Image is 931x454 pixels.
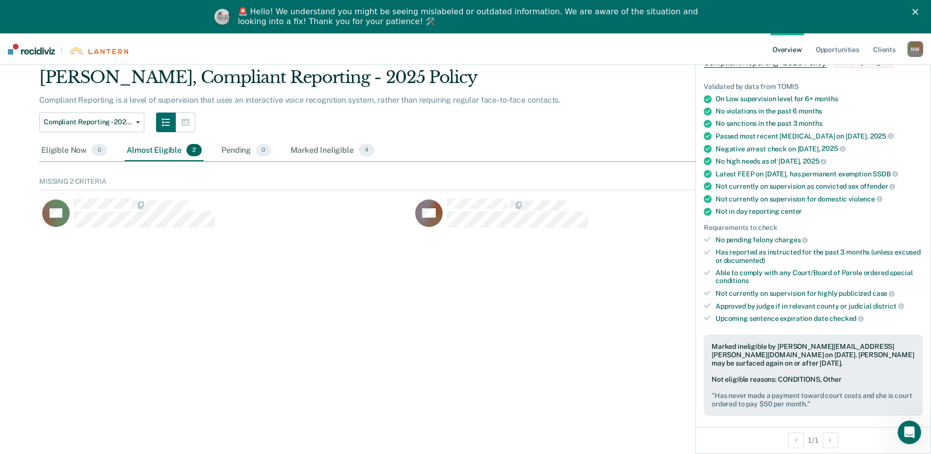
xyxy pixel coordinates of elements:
span: 2025 [870,132,894,140]
p: Compliant Reporting is a level of supervision that uses an interactive voice recognition system, ... [39,95,560,105]
div: Not currently on supervision for highly publicized [716,289,923,298]
span: offender [860,182,896,190]
span: 4 [359,144,374,157]
img: Recidiviz [8,44,55,55]
span: | [55,46,69,55]
span: violence [849,195,882,203]
span: SSDB [873,170,898,178]
button: Next Opportunity [823,432,838,448]
span: months [815,95,838,103]
div: Latest FEEP on [DATE], has permanent exemption [716,170,923,178]
pre: " Has never made a payment toward court costs and she is court ordered to pay $50 per month. " [712,392,915,408]
div: Eligible Now [39,140,109,162]
div: Not currently on supervision for domestic [716,195,923,203]
div: 1 / 1 [696,427,931,453]
div: [PERSON_NAME], Compliant Reporting - 2025 Policy [39,67,738,95]
div: N W [907,41,923,57]
div: Pending [219,140,273,162]
img: Profile image for Kim [214,9,230,25]
div: Negative arrest check on [DATE], [716,144,923,153]
div: Upcoming sentence expiration date [716,314,923,323]
div: Almost Eligible [125,140,204,162]
span: conditions [716,277,749,284]
span: Compliant Reporting - 2025 Policy [44,118,132,126]
span: 2025 [803,157,826,165]
div: On Low supervision level for 6+ [716,95,923,103]
span: district [873,302,904,310]
span: documented) [724,256,765,264]
span: months [798,119,822,127]
div: No pending felony [716,235,923,244]
div: No high needs as of [DATE], [716,157,923,166]
div: No sanctions in the past 3 [716,119,923,128]
a: Clients [871,33,898,65]
div: CaseloadOpportunityCell-00633858 [39,198,412,237]
div: Missing 2 Criteria [39,177,892,190]
div: No violations in the past 6 [716,107,923,115]
div: Able to comply with any Court/Board of Parole ordered special [716,269,923,285]
div: 🚨 Hello! We understand you might be seeing mislabeled or outdated information. We are aware of th... [238,7,701,27]
div: Validated by data from TOMIS [704,83,923,91]
span: months [798,107,822,115]
div: Passed most recent [MEDICAL_DATA] on [DATE], [716,132,923,141]
img: Lantern [69,47,128,55]
iframe: Intercom live chat [898,421,921,444]
span: 2025 [822,144,845,152]
div: Marked ineligible by [PERSON_NAME][EMAIL_ADDRESS][PERSON_NAME][DOMAIN_NAME] on [DATE]. [PERSON_NA... [712,342,915,367]
span: center [781,207,802,215]
div: Not currently on supervision as convicted sex [716,182,923,191]
div: Marked Ineligible [289,140,376,162]
span: checked [829,314,864,322]
div: Requirements to check [704,224,923,232]
a: Overview [771,33,804,65]
div: Approved by judge if in relevant county or judicial [716,302,923,311]
span: 0 [256,144,271,157]
div: Close [912,9,922,15]
button: Previous Opportunity [788,432,804,448]
div: CaseloadOpportunityCell-00665503 [412,198,785,237]
span: case [873,289,895,297]
div: Not eligible reasons: CONDITIONS, Other [712,375,915,408]
a: Opportunities [814,33,861,65]
div: Not in day reporting [716,207,923,216]
div: Has reported as instructed for the past 3 months (unless excused or [716,248,923,265]
span: charges [775,236,808,244]
span: 0 [92,144,107,157]
span: 2 [186,144,202,157]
